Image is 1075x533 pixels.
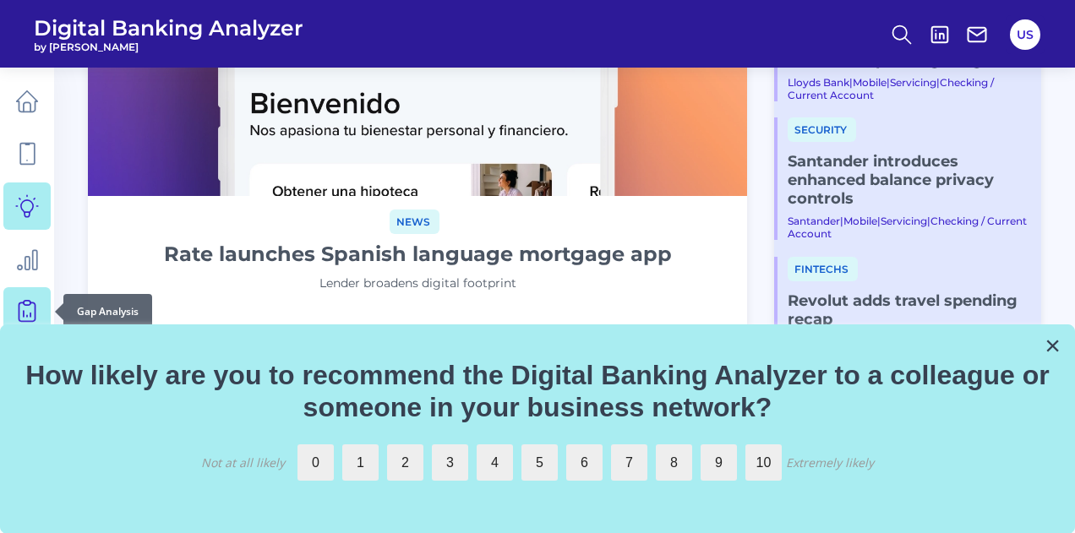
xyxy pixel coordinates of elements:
span: | [877,215,881,227]
span: Digital Banking Analyzer [34,15,303,41]
span: Fintechs [788,257,858,281]
span: by [PERSON_NAME] [34,41,303,53]
div: Not at all likely [201,454,285,470]
a: Lloyds Bank [788,76,849,89]
label: 6 [566,444,603,481]
label: 3 [432,444,468,481]
span: News [390,209,439,234]
span: Security [788,117,856,142]
a: Revolut adds travel spending recap​ [788,291,1028,329]
p: How likely are you to recommend the Digital Banking Analyzer to a colleague or someone in your bu... [21,359,1054,424]
label: 5 [521,444,558,481]
label: 2 [387,444,423,481]
label: 0 [297,444,334,481]
a: Santander introduces enhanced balance privacy controls [788,152,1028,208]
a: Santander [788,215,840,227]
div: Gap Analysis [63,294,152,329]
label: 1 [342,444,379,481]
button: Close [1045,332,1061,359]
span: | [849,76,853,89]
span: | [927,215,930,227]
h1: Rate launches Spanish language mortgage app [164,241,672,268]
a: Mobile [843,215,877,227]
div: Extremely likely [786,454,874,470]
a: Mobile [853,76,887,89]
span: | [887,76,890,89]
a: Checking / Current Account [788,215,1027,240]
label: 9 [701,444,737,481]
a: Checking / Current Account [788,76,994,101]
a: Servicing [881,215,927,227]
span: | [840,215,843,227]
a: Servicing [890,76,936,89]
p: Lender broadens digital footprint [319,275,516,293]
label: 10 [745,444,782,481]
label: 4 [477,444,513,481]
label: 7 [611,444,647,481]
span: | [936,76,940,89]
button: US [1010,19,1040,50]
label: 8 [656,444,692,481]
